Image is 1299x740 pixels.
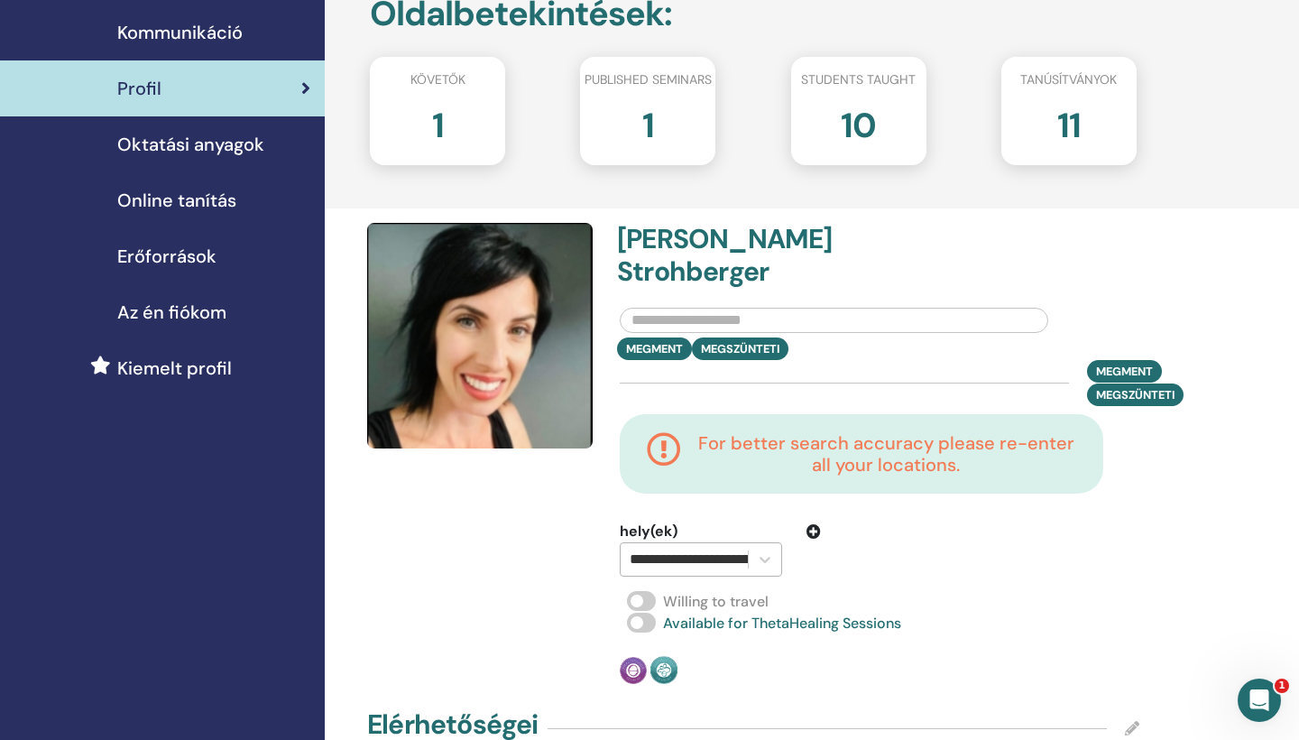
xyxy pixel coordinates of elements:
button: Megszünteti [1087,384,1184,406]
iframe: Intercom live chat [1238,679,1281,722]
button: Megszünteti [692,338,788,360]
h4: For better search accuracy please re-enter all your locations. [696,432,1076,476]
span: Online tanítás [117,187,236,214]
span: Tanúsítványok [1020,70,1117,89]
span: Willing to travel [663,592,769,611]
span: 1 [1275,679,1289,693]
span: Published seminars [585,70,712,89]
h2: 10 [841,97,876,147]
span: Az én fiókom [117,299,226,326]
span: Megment [1096,364,1153,379]
span: Kiemelt profil [117,355,232,382]
span: Profil [117,75,161,102]
span: Megszünteti [1096,387,1175,402]
h2: 11 [1057,97,1081,147]
h4: [PERSON_NAME] Strohberger [617,223,869,288]
span: Available for ThetaHealing Sessions [663,614,901,633]
img: default.jpg [367,223,593,449]
span: Kommunikáció [117,19,243,46]
h2: 1 [642,97,654,147]
button: Megment [1087,360,1162,383]
button: Megment [617,338,692,360]
span: hely(ek) [620,521,677,542]
h2: 1 [432,97,444,147]
span: Erőforrások [117,243,216,270]
span: Követők [410,70,465,89]
span: Oktatási anyagok [117,131,264,158]
span: Students taught [801,70,916,89]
